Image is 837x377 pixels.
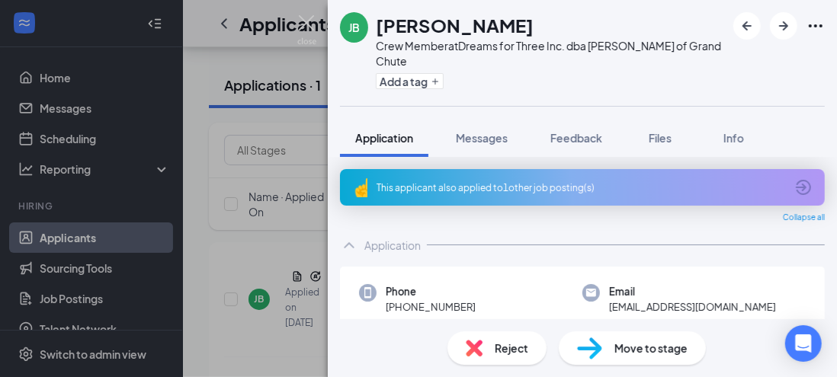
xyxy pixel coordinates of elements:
[431,77,440,86] svg: Plus
[807,17,825,35] svg: Ellipses
[386,299,476,315] span: [PHONE_NUMBER]
[386,284,476,299] span: Phone
[456,131,508,145] span: Messages
[609,284,776,299] span: Email
[495,340,528,356] span: Reject
[340,236,358,254] svg: ChevronUp
[355,131,413,145] span: Application
[723,131,744,145] span: Info
[376,38,726,69] div: Crew Member at Dreams for Three Inc. dba [PERSON_NAME] of Grand Chute
[649,131,672,145] span: Files
[377,181,785,194] div: This applicant also applied to 1 other job posting(s)
[794,178,813,196] svg: ArrowCircle
[348,20,360,35] div: JB
[376,73,444,89] button: PlusAdd a tag
[550,131,602,145] span: Feedback
[785,325,822,362] div: Open Intercom Messenger
[770,12,797,40] button: ArrowRight
[783,212,825,224] span: Collapse all
[738,17,756,35] svg: ArrowLeftNew
[609,299,776,315] span: [EMAIL_ADDRESS][DOMAIN_NAME]
[774,17,793,35] svg: ArrowRight
[733,12,761,40] button: ArrowLeftNew
[376,12,534,38] h1: [PERSON_NAME]
[364,238,421,253] div: Application
[614,340,688,356] span: Move to stage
